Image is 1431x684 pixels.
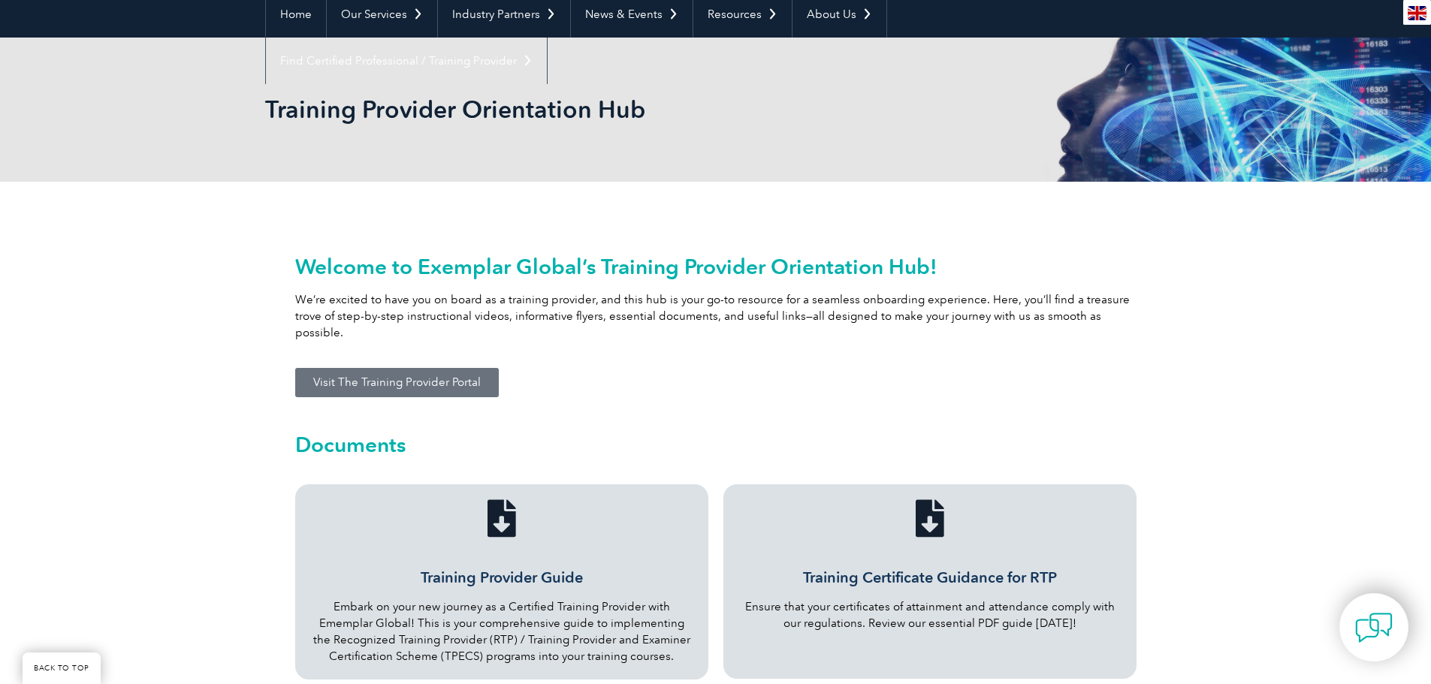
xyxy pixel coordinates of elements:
h2: Training Provider Orientation Hub [265,98,896,122]
h2: Documents [295,432,1137,457]
a: BACK TO TOP [23,652,101,684]
p: Ensure that your certificates of attainment and attendance comply with our regulations. Review ou... [738,598,1122,631]
a: Training Certificate Guidance for RTP [803,568,1057,586]
a: Find Certified Professional / Training Provider [266,38,547,84]
p: We’re excited to have you on board as a training provider, and this hub is your go-to resource fo... [295,291,1137,341]
img: en [1408,6,1426,20]
a: Training Provider Guide [483,499,521,537]
a: Visit The Training Provider Portal [295,368,499,397]
span: Visit The Training Provider Portal [313,377,481,388]
a: Training Provider Guide [421,568,583,586]
a: Training Certificate Guidance for RTP [911,499,949,537]
h2: Welcome to Exemplar Global’s Training Provider Orientation Hub! [295,255,1137,279]
p: Embark on your new journey as a Certified Training Provider with Ememplar Global! This is your co... [310,598,693,664]
img: contact-chat.png [1355,609,1393,646]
